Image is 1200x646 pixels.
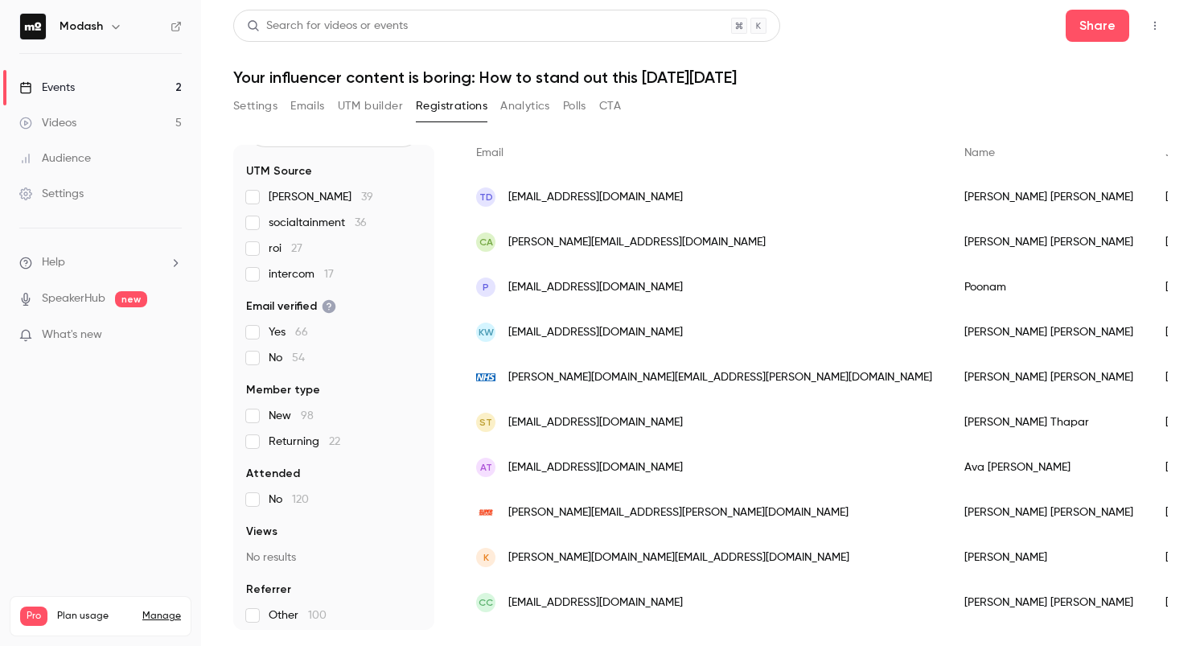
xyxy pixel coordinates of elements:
div: Search for videos or events [247,18,408,35]
button: Share [1066,10,1129,42]
div: [PERSON_NAME] Thapar [948,400,1149,445]
button: Settings [233,93,277,119]
div: [PERSON_NAME] [PERSON_NAME] [948,175,1149,220]
span: [PERSON_NAME][DOMAIN_NAME][EMAIL_ADDRESS][DOMAIN_NAME] [508,549,849,566]
span: socialtainment [269,215,367,231]
span: ST [479,415,492,430]
span: 54 [292,352,305,364]
div: [PERSON_NAME] [PERSON_NAME] [948,310,1149,355]
button: Emails [290,93,324,119]
button: Polls [563,93,586,119]
p: Videos [20,626,51,640]
div: [PERSON_NAME] [PERSON_NAME] [948,490,1149,535]
span: Views [246,524,277,540]
span: Other [269,607,327,623]
div: [PERSON_NAME] [PERSON_NAME] [948,355,1149,400]
span: No [269,350,305,366]
span: roi [269,241,302,257]
img: superawesome.com [476,503,495,522]
span: New [269,408,314,424]
span: 5 [150,628,156,638]
span: K [483,550,489,565]
span: Referrer [246,582,291,598]
button: UTM builder [338,93,403,119]
span: CC [479,595,493,610]
span: [EMAIL_ADDRESS][DOMAIN_NAME] [508,324,683,341]
span: AT [480,460,492,475]
div: [PERSON_NAME] [PERSON_NAME] [948,580,1149,625]
a: Manage [142,610,181,623]
span: 120 [292,494,309,505]
div: Events [19,80,75,96]
div: Settings [19,186,84,202]
h6: Modash [60,19,103,35]
span: KW [479,325,494,339]
span: [PERSON_NAME][EMAIL_ADDRESS][PERSON_NAME][DOMAIN_NAME] [508,504,849,521]
button: Analytics [500,93,550,119]
span: Yes [269,324,308,340]
li: help-dropdown-opener [19,254,182,271]
span: 17 [324,269,334,280]
img: nhs.net [476,368,495,387]
span: [PERSON_NAME][EMAIL_ADDRESS][DOMAIN_NAME] [508,234,766,251]
section: facet-groups [246,163,421,623]
span: P [483,280,489,294]
span: UTM Source [246,163,312,179]
div: [PERSON_NAME] [948,535,1149,580]
span: 98 [301,410,314,422]
div: Audience [19,150,91,167]
span: new [115,291,147,307]
span: 66 [295,327,308,338]
p: No results [246,549,421,566]
span: TD [479,190,493,204]
div: Ava [PERSON_NAME] [948,445,1149,490]
div: [PERSON_NAME] [PERSON_NAME] [948,220,1149,265]
span: [EMAIL_ADDRESS][DOMAIN_NAME] [508,459,683,476]
span: Pro [20,607,47,626]
button: CTA [599,93,621,119]
span: 36 [355,217,367,228]
span: Returning [269,434,340,450]
span: What's new [42,327,102,344]
span: 22 [329,436,340,447]
span: Name [964,147,995,158]
span: 100 [308,610,327,621]
span: [EMAIL_ADDRESS][DOMAIN_NAME] [508,279,683,296]
span: [EMAIL_ADDRESS][DOMAIN_NAME] [508,595,683,611]
span: [PERSON_NAME] [269,189,373,205]
span: intercom [269,266,334,282]
span: [EMAIL_ADDRESS][DOMAIN_NAME] [508,414,683,431]
span: No [269,492,309,508]
span: Help [42,254,65,271]
span: [EMAIL_ADDRESS][DOMAIN_NAME] [508,189,683,206]
span: Attended [246,466,300,482]
span: Email verified [246,298,336,315]
button: Registrations [416,93,487,119]
span: 27 [291,243,302,254]
span: CA [479,235,493,249]
h1: Your influencer content is boring: How to stand out this [DATE][DATE] [233,68,1168,87]
span: 39 [361,191,373,203]
img: Modash [20,14,46,39]
a: SpeakerHub [42,290,105,307]
p: / 300 [150,626,181,640]
span: Member type [246,382,320,398]
span: Email [476,147,503,158]
span: Plan usage [57,610,133,623]
div: Poonam [948,265,1149,310]
span: [PERSON_NAME][DOMAIN_NAME][EMAIL_ADDRESS][PERSON_NAME][DOMAIN_NAME] [508,369,932,386]
div: Videos [19,115,76,131]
